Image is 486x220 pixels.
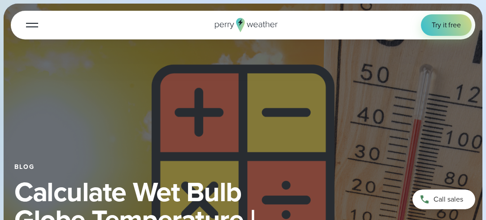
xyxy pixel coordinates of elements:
a: Try it free [421,14,472,36]
a: Call sales [412,190,475,209]
span: Call sales [433,194,463,205]
div: Blog [14,164,472,171]
span: Try it free [432,20,461,30]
